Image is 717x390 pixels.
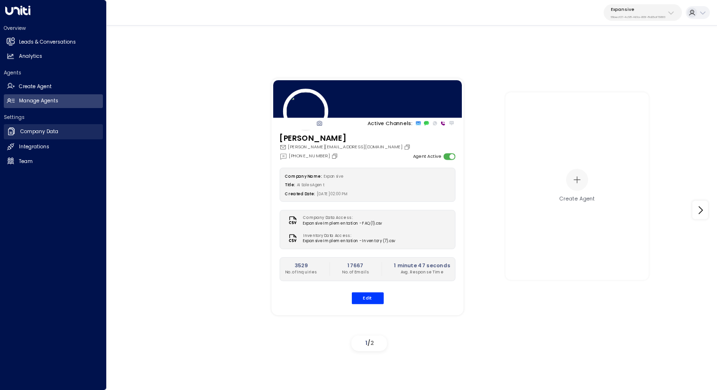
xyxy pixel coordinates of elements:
[285,262,317,270] h2: 3529
[285,174,322,179] label: Company Name:
[19,158,33,165] h2: Team
[303,238,395,244] span: Expansive Implementation - Inventory (7).csv
[19,143,49,151] h2: Integrations
[394,262,450,270] h2: 1 minute 47 seconds
[370,339,374,347] span: 2
[285,270,317,275] p: No. of Inquiries
[351,292,384,304] button: Edit
[283,89,328,134] img: 11_headshot.jpg
[4,25,103,32] h2: Overview
[611,7,665,12] p: Expansive
[351,336,387,351] div: /
[4,154,103,168] a: Team
[404,144,412,150] button: Copy
[279,132,412,144] h3: [PERSON_NAME]
[4,94,103,108] a: Manage Agents
[19,97,58,105] h2: Manage Agents
[4,35,103,49] a: Leads & Conversations
[285,192,315,197] label: Created Date:
[4,140,103,154] a: Integrations
[19,53,42,60] h2: Analytics
[560,195,595,203] div: Create Agent
[19,83,52,91] h2: Create Agent
[394,270,450,275] p: Avg. Response Time
[4,69,103,76] h2: Agents
[604,4,682,21] button: Expansive55becf27-4c58-461a-955f-8d25af7395f3
[279,144,412,150] div: [PERSON_NAME][EMAIL_ADDRESS][DOMAIN_NAME]
[368,119,413,127] p: Active Channels:
[331,153,340,159] button: Copy
[285,183,295,188] label: Title:
[303,233,392,238] label: Inventory Data Access:
[317,192,348,197] span: [DATE] 02:00 PM
[19,38,76,46] h2: Leads & Conversations
[20,128,58,136] h2: Company Data
[279,152,340,160] div: [PHONE_NUMBER]
[303,215,378,220] label: Company Data Access:
[4,80,103,93] a: Create Agent
[323,174,343,179] span: Expansive
[342,270,369,275] p: No. of Emails
[611,15,665,19] p: 55becf27-4c58-461a-955f-8d25af7395f3
[342,262,369,270] h2: 17667
[413,153,441,160] label: Agent Active
[296,183,324,188] span: AI Sales Agent
[303,221,382,227] span: Expansive Implementation - FAQ (1).csv
[4,50,103,63] a: Analytics
[4,114,103,121] h2: Settings
[4,124,103,139] a: Company Data
[365,339,368,347] span: 1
